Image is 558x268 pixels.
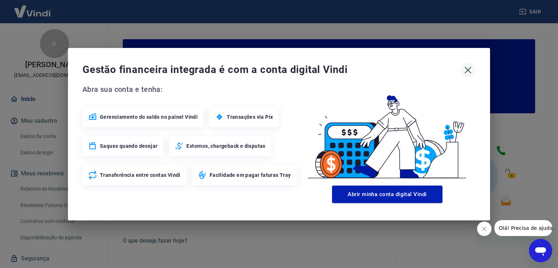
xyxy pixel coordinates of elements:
img: Good Billing [299,84,476,183]
span: Facilidade em pagar faturas Tray [210,171,291,179]
span: Gestão financeira integrada é com a conta digital Vindi [82,62,460,77]
span: Transferência entre contas Vindi [100,171,181,179]
span: Olá! Precisa de ajuda? [4,5,61,11]
span: Estornos, chargeback e disputas [186,142,265,150]
span: Abra sua conta e tenha: [82,84,299,95]
span: Gerenciamento do saldo no painel Vindi [100,113,198,121]
iframe: Botão para abrir a janela de mensagens [529,239,552,262]
button: Abrir minha conta digital Vindi [332,186,442,203]
iframe: Mensagem da empresa [494,220,552,236]
span: Transações via Pix [227,113,273,121]
iframe: Fechar mensagem [477,222,492,236]
span: Saques quando desejar [100,142,157,150]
